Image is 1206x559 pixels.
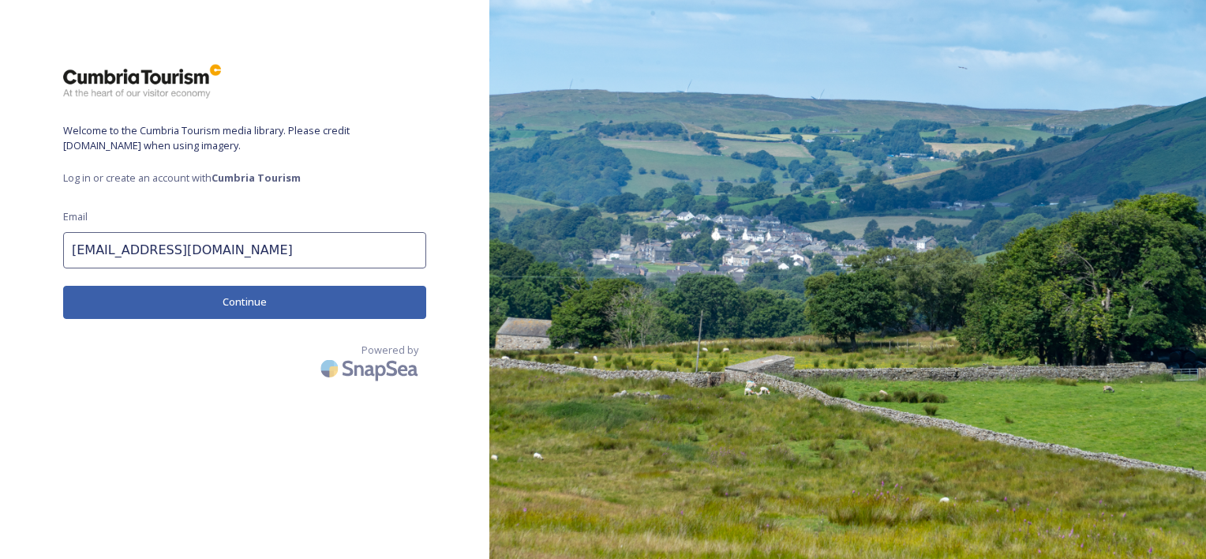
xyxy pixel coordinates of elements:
strong: Cumbria Tourism [212,171,301,185]
span: Log in or create an account with [63,171,426,186]
img: ct_logo.png [63,63,221,99]
button: Continue [63,286,426,318]
span: Welcome to the Cumbria Tourism media library. Please credit [DOMAIN_NAME] when using imagery. [63,123,426,153]
img: SnapSea Logo [316,350,426,387]
span: Powered by [361,343,418,358]
span: Email [63,209,88,224]
input: john.doe@snapsea.io [63,232,426,268]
